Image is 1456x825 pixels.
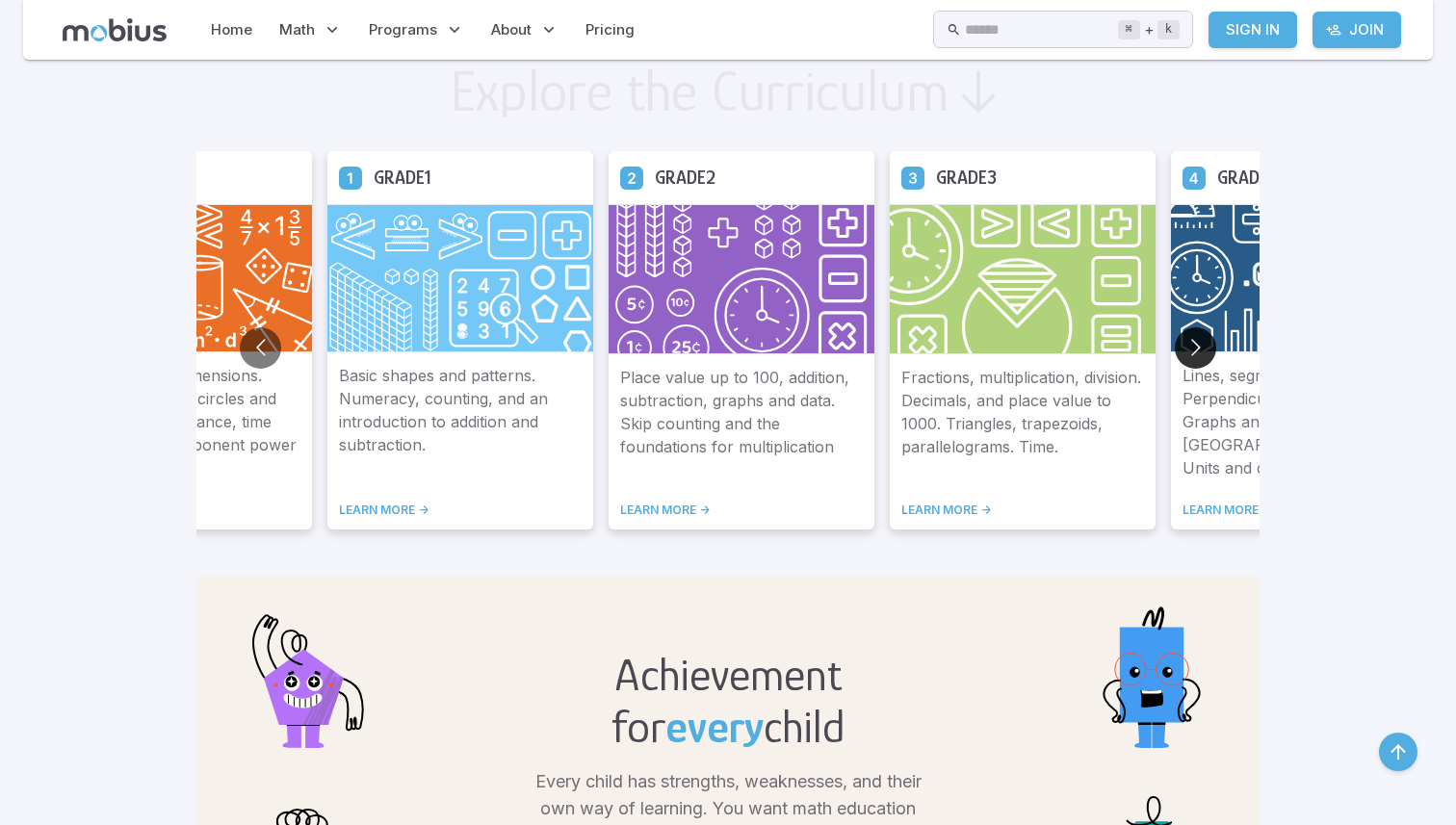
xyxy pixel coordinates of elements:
img: rectangle.svg [1075,599,1229,753]
a: Grade 2 [620,166,643,189]
a: Sign In [1209,12,1297,48]
h5: Grade 4 [1217,163,1279,193]
span: every [665,701,764,753]
kbd: ⌘ [1118,20,1140,39]
img: Grade 3 [890,204,1156,354]
p: Fractions, multiplication, division. Decimals, and place value to 1000. Triangles, trapezoids, pa... [901,366,1144,479]
img: Grade 1 [327,204,593,352]
h2: Explore the Curriculum [450,63,949,120]
a: Join [1313,12,1401,48]
img: Grade 4 [1171,204,1437,352]
a: Pricing [580,8,640,52]
a: LEARN MORE -> [1183,503,1425,518]
img: pentagon.svg [227,599,381,753]
span: About [491,19,532,40]
img: Grade 2 [609,204,874,354]
p: Place value up to 100, addition, subtraction, graphs and data. Skip counting and the foundations ... [620,366,863,479]
a: LEARN MORE -> [901,503,1144,518]
div: + [1118,18,1180,41]
h5: Grade 2 [655,163,715,193]
h5: Grade 3 [936,163,997,193]
h2: Achievement [611,649,845,701]
a: Grade 3 [901,166,924,189]
span: Math [279,19,315,40]
span: Programs [369,19,437,40]
a: Home [205,8,258,52]
a: LEARN MORE -> [339,503,582,518]
p: Basic shapes and patterns. Numeracy, counting, and an introduction to addition and subtraction. [339,364,582,479]
p: Lines, segments, rays. Perpendicular and parallel. Graphs and data. [GEOGRAPHIC_DATA] and area. U... [1183,364,1425,479]
h2: for child [611,701,845,753]
a: Grade 1 [339,166,362,189]
a: LEARN MORE -> [620,503,863,518]
kbd: k [1157,20,1180,39]
a: Grade 4 [1183,166,1206,189]
h5: Grade 1 [374,163,431,193]
button: Go to previous slide [240,327,281,369]
button: Go to next slide [1175,327,1216,369]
